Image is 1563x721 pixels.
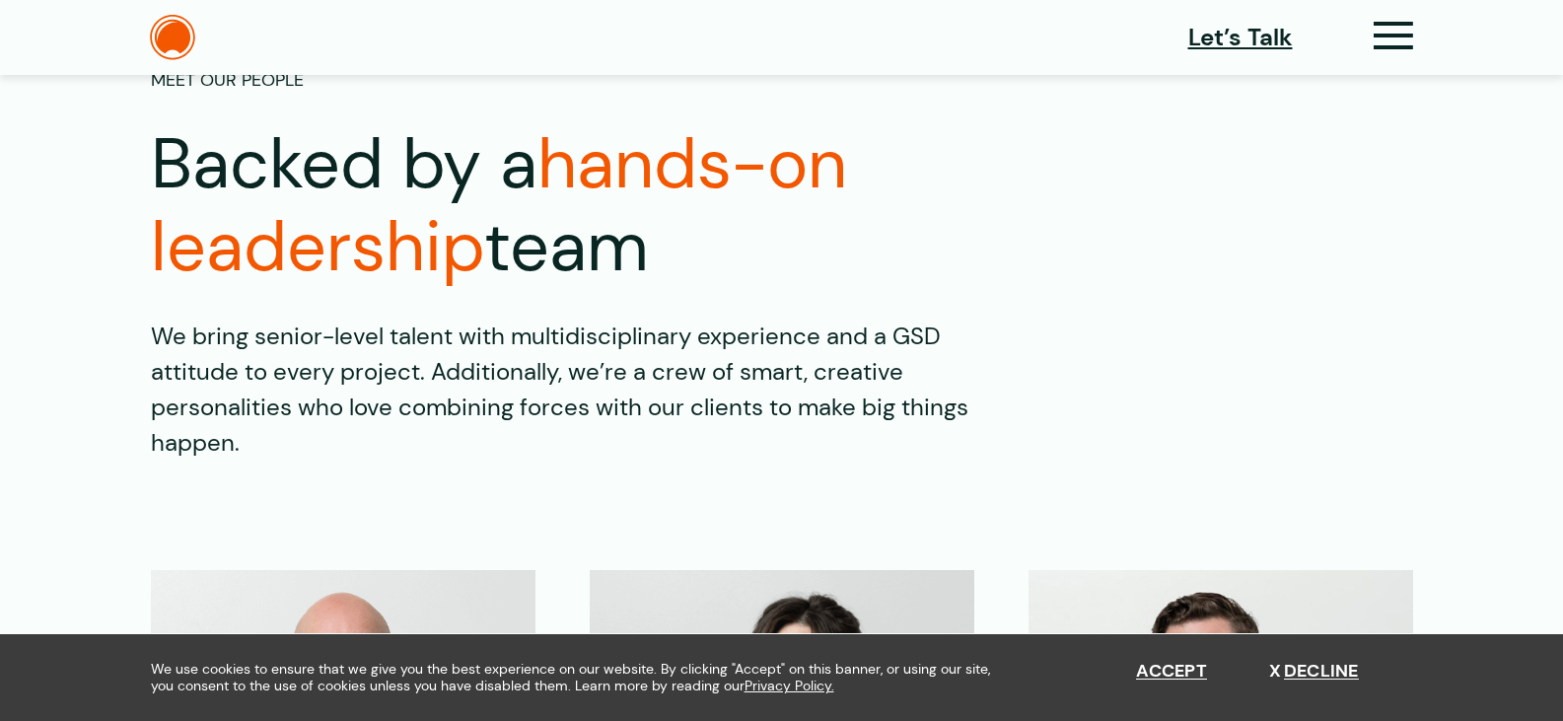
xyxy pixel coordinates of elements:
[151,119,847,292] span: hands-on leadership
[1136,661,1207,683] button: Accept
[150,15,195,60] img: The Daylight Studio Logo
[151,319,1017,461] p: We bring senior-level talent with multidisciplinary experience and a GSD attitude to every projec...
[151,661,1009,694] span: We use cookies to ensure that we give you the best experience on our website. By clicking "Accept...
[745,678,834,694] a: Privacy Policy.
[151,123,1275,289] h1: Backed by a team
[1269,661,1359,683] button: Decline
[1188,20,1293,55] a: Let’s Talk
